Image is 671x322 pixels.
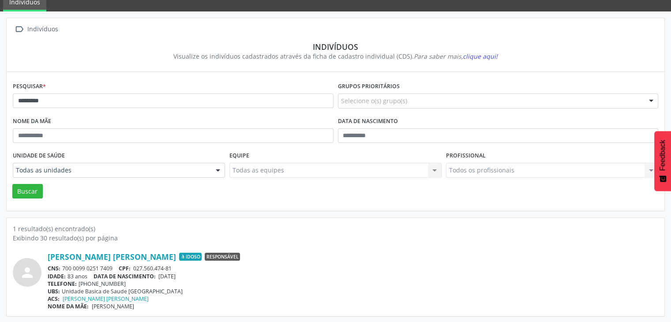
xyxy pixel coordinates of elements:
span: Feedback [659,140,667,171]
span: IDADE: [48,273,66,280]
span: Todas as unidades [16,166,207,175]
div: Unidade Basica de Saude [GEOGRAPHIC_DATA] [48,288,658,295]
div: 700 0099 0251 7409 [48,265,658,272]
div: 83 anos [48,273,658,280]
label: Profissional [446,149,486,163]
span: Responsável [205,253,240,261]
label: Data de nascimento [338,115,398,128]
label: Nome da mãe [13,115,51,128]
span: [DATE] [158,273,176,280]
div: Visualize os indivíduos cadastrados através da ficha de cadastro individual (CDS). [19,52,652,61]
span: NOME DA MÃE: [48,303,89,310]
label: Equipe [229,149,249,163]
span: clique aqui! [463,52,498,60]
label: Unidade de saúde [13,149,65,163]
i: Para saber mais, [414,52,498,60]
span: Selecione o(s) grupo(s) [341,96,407,105]
div: Indivíduos [26,23,60,36]
div: Indivíduos [19,42,652,52]
a:  Indivíduos [13,23,60,36]
span: [PERSON_NAME] [92,303,134,310]
i: person [19,265,35,281]
span: DATA DE NASCIMENTO: [94,273,156,280]
span: ACS: [48,295,60,303]
span: CNS: [48,265,60,272]
label: Grupos prioritários [338,80,400,94]
div: Exibindo 30 resultado(s) por página [13,233,658,243]
span: Idoso [179,253,202,261]
span: TELEFONE: [48,280,77,288]
a: [PERSON_NAME] [PERSON_NAME] [63,295,149,303]
i:  [13,23,26,36]
div: 1 resultado(s) encontrado(s) [13,224,658,233]
span: 027.560.474-81 [133,265,172,272]
button: Buscar [12,184,43,199]
span: UBS: [48,288,60,295]
label: Pesquisar [13,80,46,94]
a: [PERSON_NAME] [PERSON_NAME] [48,252,176,262]
span: CPF: [119,265,131,272]
div: [PHONE_NUMBER] [48,280,658,288]
button: Feedback - Mostrar pesquisa [654,131,671,191]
